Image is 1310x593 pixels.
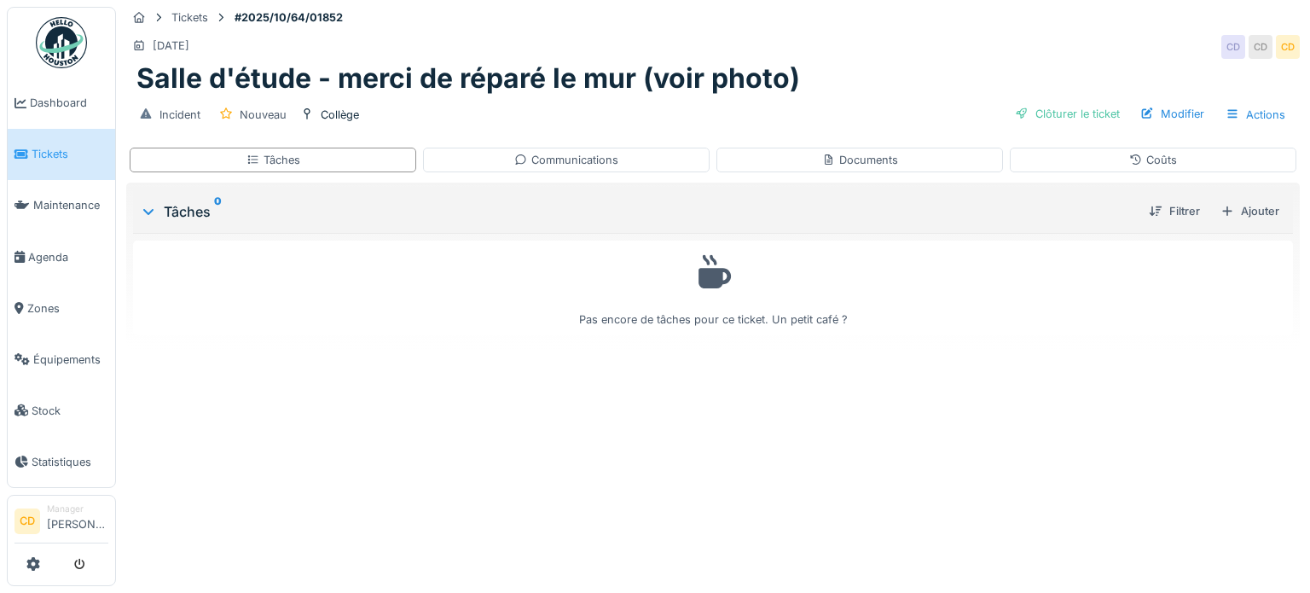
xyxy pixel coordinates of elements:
[8,180,115,231] a: Maintenance
[32,454,108,470] span: Statistiques
[14,509,40,534] li: CD
[240,107,287,123] div: Nouveau
[246,152,300,168] div: Tâches
[144,248,1282,328] div: Pas encore de tâches pour ce ticket. Un petit café ?
[8,385,115,436] a: Stock
[1129,152,1177,168] div: Coûts
[8,334,115,385] a: Équipements
[1133,102,1211,125] div: Modifier
[33,197,108,213] span: Maintenance
[30,95,108,111] span: Dashboard
[822,152,898,168] div: Documents
[1214,200,1286,223] div: Ajouter
[136,62,800,95] h1: Salle d'étude - merci de réparé le mur (voir photo)
[32,403,108,419] span: Stock
[171,9,208,26] div: Tickets
[1221,35,1245,59] div: CD
[32,146,108,162] span: Tickets
[33,352,108,368] span: Équipements
[8,436,115,487] a: Statistiques
[321,107,359,123] div: Collège
[8,282,115,334] a: Zones
[1008,102,1127,125] div: Clôturer le ticket
[1142,200,1207,223] div: Filtrer
[228,9,350,26] strong: #2025/10/64/01852
[27,300,108,317] span: Zones
[8,129,115,180] a: Tickets
[1249,35,1272,59] div: CD
[14,503,108,544] a: CD Manager[PERSON_NAME]
[159,107,200,123] div: Incident
[47,503,108,515] div: Manager
[140,201,1135,222] div: Tâches
[514,152,618,168] div: Communications
[1276,35,1300,59] div: CD
[1218,102,1293,127] div: Actions
[214,201,222,222] sup: 0
[36,17,87,68] img: Badge_color-CXgf-gQk.svg
[153,38,189,54] div: [DATE]
[8,231,115,282] a: Agenda
[47,503,108,539] li: [PERSON_NAME]
[8,78,115,129] a: Dashboard
[28,249,108,265] span: Agenda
